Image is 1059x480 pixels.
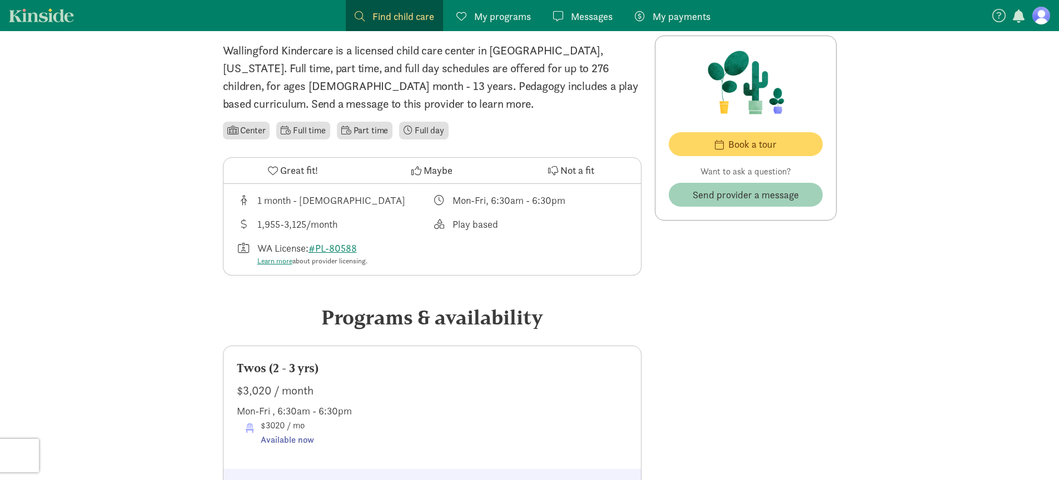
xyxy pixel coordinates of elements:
button: Send provider a message [669,183,823,207]
span: $3020 / mo [261,418,314,447]
span: Book a tour [728,137,777,152]
div: Programs & availability [223,302,642,332]
div: $3,020 / month [237,382,628,399]
div: Mon-Fri , 6:30am - 6:30pm [237,403,628,418]
div: Age range for children that this provider cares for [237,193,432,208]
div: WA License: [257,241,367,267]
span: Find child care [372,9,434,24]
span: Not a fit [560,163,594,178]
button: Maybe [362,158,501,183]
div: 1,955-3,125/month [257,217,337,232]
div: Available now [261,433,314,447]
button: Not a fit [501,158,640,183]
li: Part time [337,122,392,139]
button: Book a tour [669,132,823,156]
div: Twos (2 - 3 yrs) [237,359,628,377]
div: about provider licensing. [257,256,367,267]
a: Kinside [9,8,74,22]
div: This provider's education philosophy [432,217,628,232]
a: #PL-80588 [309,242,357,254]
li: Center [223,122,270,139]
div: Average tuition for this program [237,217,432,232]
li: Full time [276,122,330,139]
span: Send provider a message [693,187,799,202]
div: Play based [453,217,498,232]
button: Great fit! [223,158,362,183]
div: 1 month - [DEMOGRAPHIC_DATA] [257,193,405,208]
span: My programs [474,9,531,24]
span: Great fit! [280,163,318,178]
span: Messages [571,9,613,24]
p: Wallingford Kindercare is a licensed child care center in [GEOGRAPHIC_DATA], [US_STATE]. Full tim... [223,42,642,113]
a: Learn more [257,256,292,266]
span: Maybe [424,163,453,178]
span: My payments [653,9,710,24]
p: Want to ask a question? [669,165,823,178]
li: Full day [399,122,449,139]
div: Mon-Fri, 6:30am - 6:30pm [453,193,565,208]
div: License number [237,241,432,267]
div: Class schedule [432,193,628,208]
